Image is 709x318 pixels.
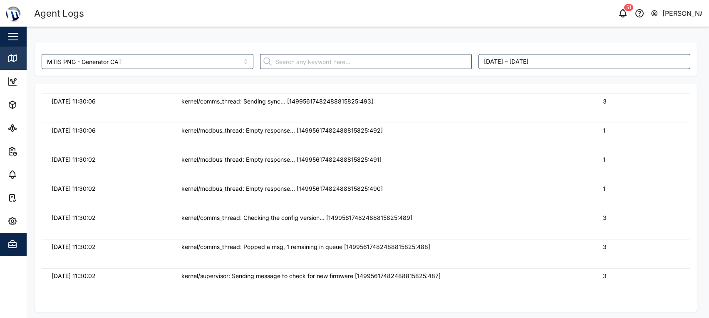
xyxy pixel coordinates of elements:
[52,213,161,222] div: [DATE] 11:30:02
[624,4,633,11] div: 51
[181,126,583,135] div: kernel/modbus_thread: Empty response... [14995617482488815825:492]
[181,97,583,106] div: kernel/comms_thread: Sending sync... [14995617482488815825:493]
[22,217,51,226] div: Settings
[52,271,161,281] div: [DATE] 11:30:02
[22,54,40,63] div: Map
[52,184,161,193] div: [DATE] 11:30:02
[603,213,680,222] div: 3
[22,77,59,86] div: Dashboard
[22,100,47,109] div: Assets
[22,147,50,156] div: Reports
[22,193,45,202] div: Tasks
[52,126,161,135] div: [DATE] 11:30:06
[603,242,680,251] div: 3
[478,54,690,69] button: September 29, 2025 – October 6, 2025
[181,184,583,193] div: kernel/modbus_thread: Empty response... [14995617482488815825:490]
[181,242,583,251] div: kernel/comms_thread: Popped a msg, 1 remaining in queue [14995617482488815825:488]
[662,8,702,19] div: [PERSON_NAME]
[603,184,680,193] div: 1
[22,170,47,179] div: Alarms
[42,54,253,69] input: Choose an asset
[181,271,583,281] div: kernel/supervisor: Sending message to check for new firmware [14995617482488815825:487]
[260,54,472,69] input: Search any keyword here...
[181,155,583,164] div: kernel/modbus_thread: Empty response... [14995617482488815825:491]
[650,7,702,19] button: [PERSON_NAME]
[22,240,46,249] div: Admin
[603,271,680,281] div: 3
[4,4,22,22] img: Main Logo
[603,97,680,106] div: 3
[22,123,42,133] div: Sites
[52,155,161,164] div: [DATE] 11:30:02
[34,6,84,21] div: Agent Logs
[52,97,161,106] div: [DATE] 11:30:06
[603,126,680,135] div: 1
[52,242,161,251] div: [DATE] 11:30:02
[181,213,583,222] div: kernel/comms_thread: Checking the config version... [14995617482488815825:489]
[603,155,680,164] div: 1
